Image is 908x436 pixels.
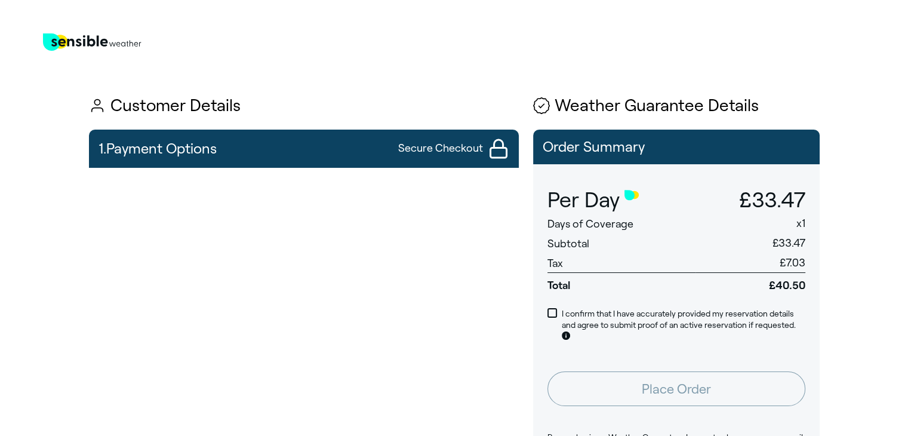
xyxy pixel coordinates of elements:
[89,386,519,419] iframe: PayPal-paypal
[543,139,810,155] p: Order Summary
[547,257,563,269] span: Tax
[533,97,820,115] h1: Weather Guarantee Details
[99,134,217,163] h2: 1. Payment Options
[547,272,695,293] span: Total
[695,272,805,293] span: £40.50
[547,188,620,212] span: Per Day
[89,97,519,115] h1: Customer Details
[780,257,805,269] span: £7.03
[796,217,805,229] span: x 1
[772,237,805,249] span: £33.47
[398,141,483,156] span: Secure Checkout
[562,308,805,343] p: I confirm that I have accurately provided my reservation details and agree to submit proof of an ...
[547,218,633,230] span: Days of Coverage
[547,238,589,250] span: Subtotal
[89,130,519,168] button: 1.Payment OptionsSecure Checkout
[547,371,805,406] button: Place Order
[87,175,521,364] iframe: Secure payment input frame
[739,188,805,211] span: £33.47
